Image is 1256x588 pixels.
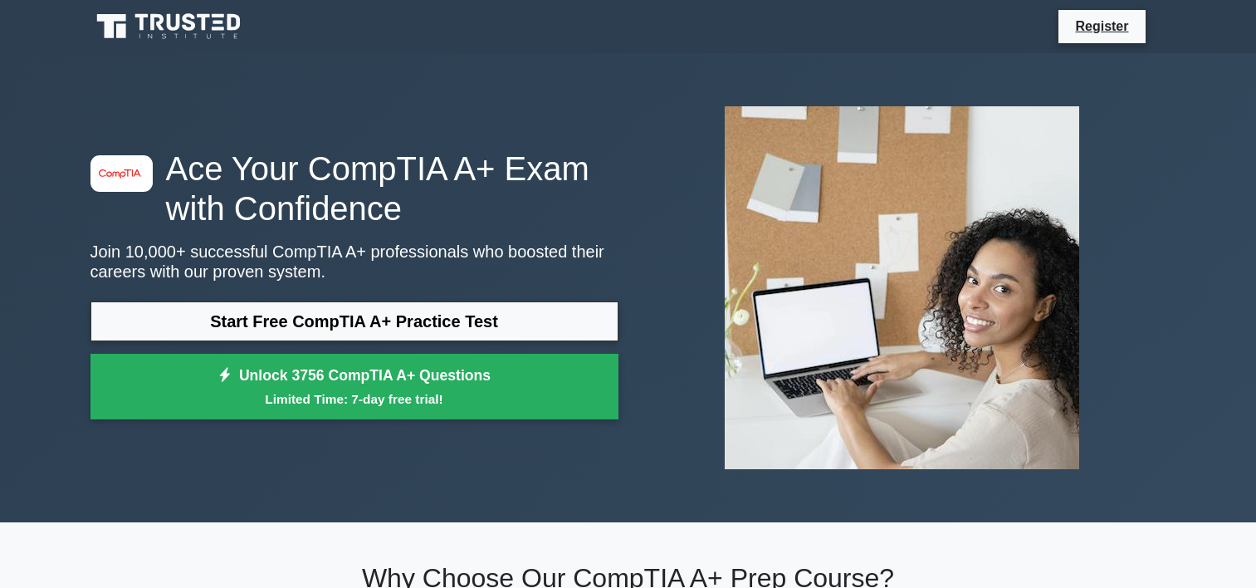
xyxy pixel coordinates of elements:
[111,390,598,409] small: Limited Time: 7-day free trial!
[90,354,618,420] a: Unlock 3756 CompTIA A+ QuestionsLimited Time: 7-day free trial!
[90,149,618,228] h1: Ace Your CompTIA A+ Exam with Confidence
[90,301,618,341] a: Start Free CompTIA A+ Practice Test
[90,242,618,282] p: Join 10,000+ successful CompTIA A+ professionals who boosted their careers with our proven system.
[1065,16,1138,37] a: Register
